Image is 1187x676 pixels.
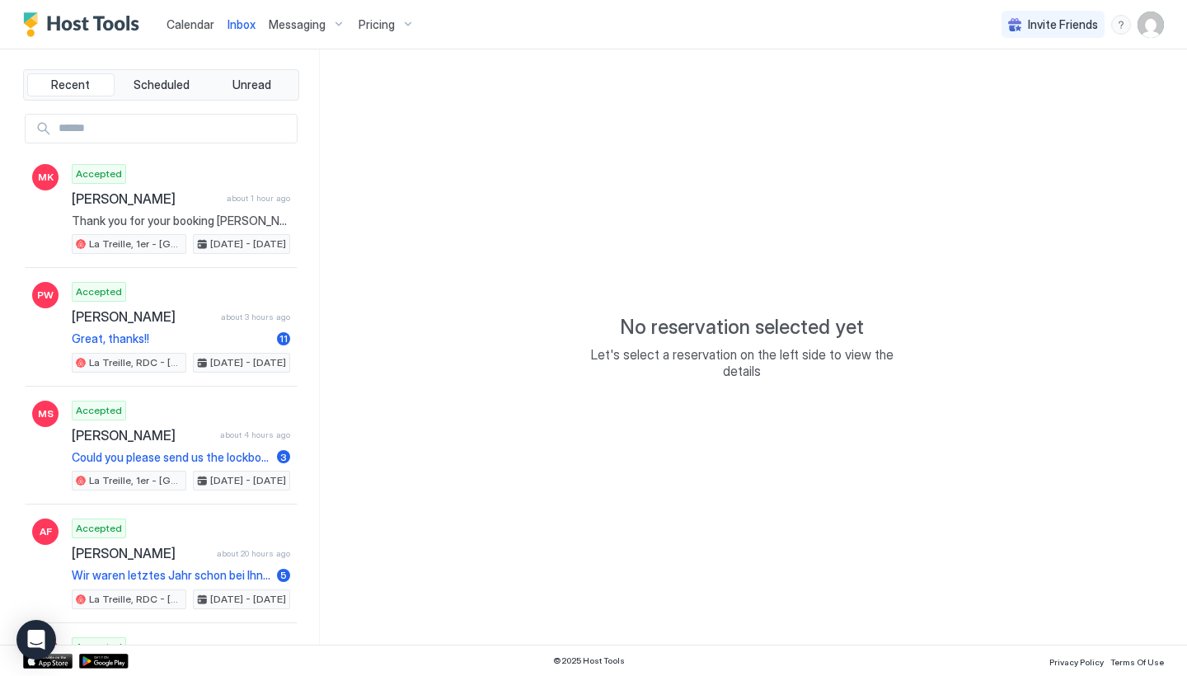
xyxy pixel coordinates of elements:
a: App Store [23,654,73,669]
span: Inbox [228,17,256,31]
a: Privacy Policy [1049,652,1104,669]
span: Terms Of Use [1110,657,1164,667]
span: 3 [280,451,287,463]
div: User profile [1138,12,1164,38]
span: La Treille, 1er - [GEOGRAPHIC_DATA] [89,237,182,251]
span: MS [38,406,54,421]
span: Privacy Policy [1049,657,1104,667]
span: PW [37,288,54,303]
button: Unread [208,73,295,96]
span: Accepted [76,640,122,655]
button: Scheduled [118,73,205,96]
span: La Treille, RDC - [GEOGRAPHIC_DATA] [89,355,182,370]
span: [PERSON_NAME] [72,545,210,561]
span: [PERSON_NAME] [72,308,214,325]
input: Input Field [52,115,297,143]
span: about 1 hour ago [227,193,290,204]
a: Calendar [167,16,214,33]
span: Accepted [76,403,122,418]
a: Terms Of Use [1110,652,1164,669]
a: Google Play Store [79,654,129,669]
span: Recent [51,77,90,92]
div: menu [1111,15,1131,35]
a: Host Tools Logo [23,12,147,37]
span: Calendar [167,17,214,31]
span: © 2025 Host Tools [553,655,625,666]
span: Let's select a reservation on the left side to view the details [577,346,907,379]
span: La Treille, RDC - [GEOGRAPHIC_DATA] [89,592,182,607]
span: [DATE] - [DATE] [210,237,286,251]
span: Messaging [269,17,326,32]
span: Accepted [76,521,122,536]
span: about 20 hours ago [217,548,290,559]
span: [PERSON_NAME] [72,427,213,444]
span: Accepted [76,284,122,299]
span: about 4 hours ago [220,430,290,440]
span: MK [38,170,54,185]
span: Invite Friends [1028,17,1098,32]
span: Scheduled [134,77,190,92]
span: [PERSON_NAME] [72,190,220,207]
div: Open Intercom Messenger [16,620,56,660]
span: [DATE] - [DATE] [210,355,286,370]
span: Unread [232,77,271,92]
span: Accepted [76,167,122,181]
span: La Treille, 1er - [GEOGRAPHIC_DATA] [89,473,182,488]
button: Recent [27,73,115,96]
span: 11 [279,332,288,345]
span: Wir waren letztes Jahr schon bei Ihnen und wie Sie wissen, sind wir sehr ordentliche Gäste und [P... [72,568,270,583]
span: 5 [280,569,287,581]
span: [DATE] - [DATE] [210,473,286,488]
span: Thank you for your booking [PERSON_NAME], I hope you'll have a lovely trip to [GEOGRAPHIC_DATA] !... [72,214,290,228]
div: tab-group [23,69,299,101]
a: Inbox [228,16,256,33]
span: [DATE] - [DATE] [210,592,286,607]
span: Great, thanks!! [72,331,270,346]
span: AF [40,524,52,539]
span: about 3 hours ago [221,312,290,322]
span: No reservation selected yet [620,315,864,340]
span: Could you please send us the lockbox code as we arrive [DATE] time? [72,450,270,465]
span: Pricing [359,17,395,32]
